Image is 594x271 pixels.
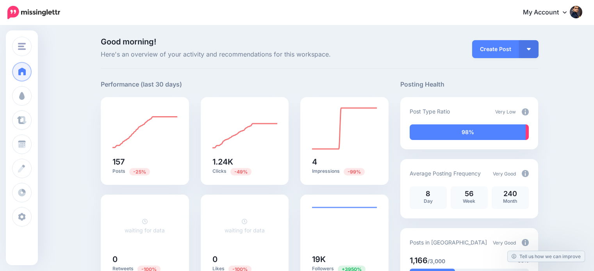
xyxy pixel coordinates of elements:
[225,218,265,234] a: waiting for data
[400,80,538,89] h5: Posting Health
[410,238,487,247] p: Posts in [GEOGRAPHIC_DATA]
[522,239,529,246] img: info-circle-grey.png
[410,256,428,265] span: 1,166
[463,198,475,204] span: Week
[428,258,445,264] span: /3,000
[526,124,529,140] div: 3% of your posts in the last 30 days have been from Curated content
[493,240,516,246] span: Very Good
[101,80,182,89] h5: Performance (last 30 days)
[112,255,177,263] h5: 0
[129,168,150,175] span: Previous period: 209
[515,3,582,22] a: My Account
[508,251,585,262] a: Tell us how we can improve
[212,255,277,263] h5: 0
[212,168,277,175] p: Clicks
[424,198,433,204] span: Day
[496,190,525,197] p: 240
[18,43,26,50] img: menu.png
[414,190,443,197] p: 8
[112,168,177,175] p: Posts
[344,168,365,175] span: Previous period: 415
[312,168,377,175] p: Impressions
[312,158,377,166] h5: 4
[522,170,529,177] img: info-circle-grey.png
[410,107,450,116] p: Post Type Ratio
[495,109,516,115] span: Very Low
[125,218,165,234] a: waiting for data
[101,50,389,60] span: Here's an overview of your activity and recommendations for this workspace.
[312,255,377,263] h5: 19K
[230,168,252,175] span: Previous period: 2.44K
[493,171,516,177] span: Very Good
[503,198,517,204] span: Month
[112,158,177,166] h5: 157
[410,169,481,178] p: Average Posting Frequency
[101,37,156,46] span: Good morning!
[212,158,277,166] h5: 1.24K
[410,124,526,140] div: 98% of your posts in the last 30 days have been from Drip Campaigns
[522,108,529,115] img: info-circle-grey.png
[455,190,484,197] p: 56
[7,6,60,19] img: Missinglettr
[472,40,519,58] a: Create Post
[527,48,531,50] img: arrow-down-white.png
